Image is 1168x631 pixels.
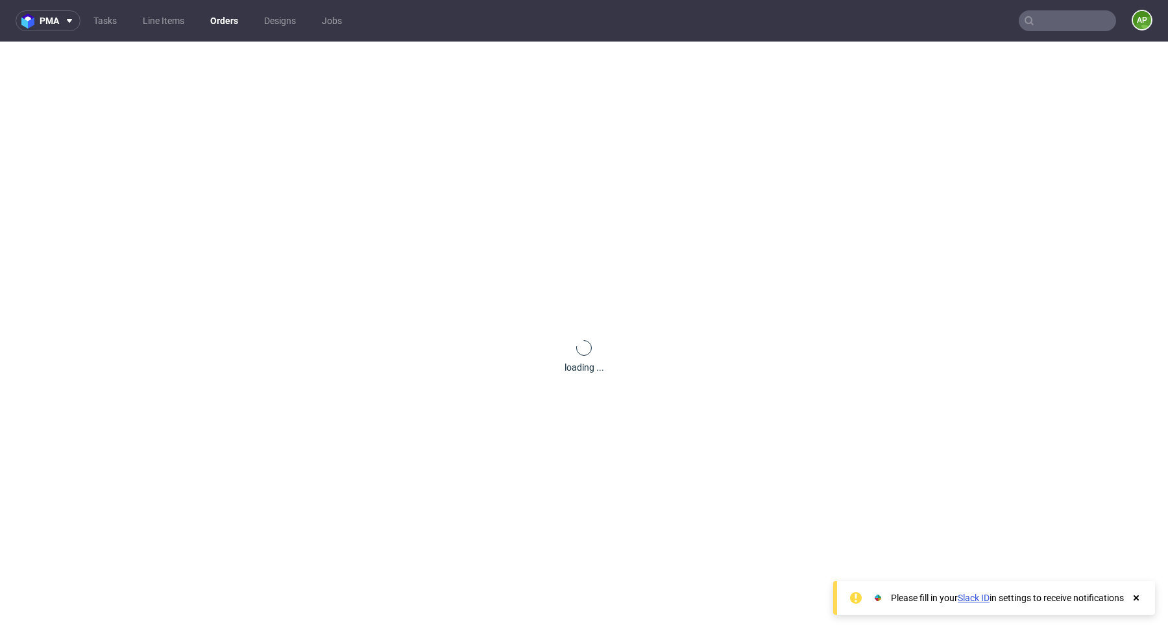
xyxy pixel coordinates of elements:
[256,10,304,31] a: Designs
[891,591,1124,604] div: Please fill in your in settings to receive notifications
[871,591,884,604] img: Slack
[1133,11,1151,29] figcaption: AP
[21,14,40,29] img: logo
[958,593,990,603] a: Slack ID
[40,16,59,25] span: pma
[135,10,192,31] a: Line Items
[565,361,604,374] div: loading ...
[202,10,246,31] a: Orders
[314,10,350,31] a: Jobs
[86,10,125,31] a: Tasks
[16,10,80,31] button: pma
